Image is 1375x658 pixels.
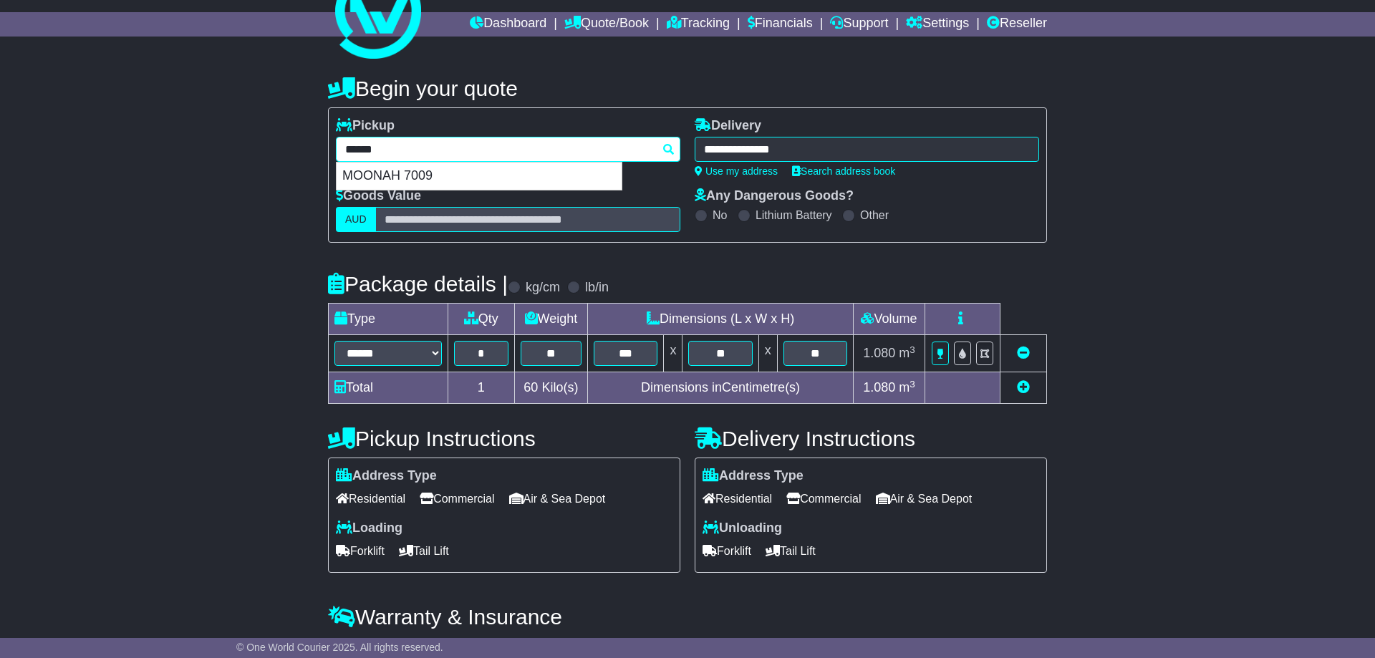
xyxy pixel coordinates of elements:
a: Remove this item [1017,346,1030,360]
span: Tail Lift [399,540,449,562]
td: Type [329,304,448,335]
label: No [713,208,727,222]
label: Other [860,208,889,222]
span: Tail Lift [766,540,816,562]
label: Delivery [695,118,761,134]
a: Settings [906,12,969,37]
sup: 3 [910,379,915,390]
span: Forklift [336,540,385,562]
a: Dashboard [470,12,546,37]
label: Loading [336,521,402,536]
a: Tracking [667,12,730,37]
span: 1.080 [863,380,895,395]
h4: Pickup Instructions [328,427,680,450]
a: Quote/Book [564,12,649,37]
span: Air & Sea Depot [509,488,606,510]
a: Add new item [1017,380,1030,395]
span: Forklift [703,540,751,562]
label: lb/in [585,280,609,296]
span: 1.080 [863,346,895,360]
span: m [899,346,915,360]
h4: Warranty & Insurance [328,605,1047,629]
span: Residential [703,488,772,510]
a: Search address book [792,165,895,177]
span: 250 [473,637,494,651]
td: x [664,335,682,372]
td: 1 [448,372,515,404]
label: Any Dangerous Goods? [695,188,854,204]
td: Total [329,372,448,404]
h4: Package details | [328,272,508,296]
div: MOONAH 7009 [337,163,622,190]
a: Use my address [695,165,778,177]
span: © One World Courier 2025. All rights reserved. [236,642,443,653]
label: Address Type [336,468,437,484]
td: Weight [514,304,588,335]
label: Unloading [703,521,782,536]
td: Volume [853,304,925,335]
h4: Begin your quote [328,77,1047,100]
td: x [758,335,777,372]
a: Financials [748,12,813,37]
label: Address Type [703,468,804,484]
label: Pickup [336,118,395,134]
span: 60 [524,380,538,395]
span: Commercial [786,488,861,510]
td: Dimensions in Centimetre(s) [588,372,854,404]
span: Commercial [420,488,494,510]
label: Goods Value [336,188,421,204]
a: Reseller [987,12,1047,37]
div: All our quotes include a $ FreightSafe warranty. [328,637,1047,652]
label: AUD [336,207,376,232]
a: Support [830,12,888,37]
span: Residential [336,488,405,510]
td: Kilo(s) [514,372,588,404]
sup: 3 [910,344,915,355]
span: m [899,380,915,395]
label: kg/cm [526,280,560,296]
span: Air & Sea Depot [876,488,973,510]
td: Qty [448,304,515,335]
td: Dimensions (L x W x H) [588,304,854,335]
label: Lithium Battery [756,208,832,222]
h4: Delivery Instructions [695,427,1047,450]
